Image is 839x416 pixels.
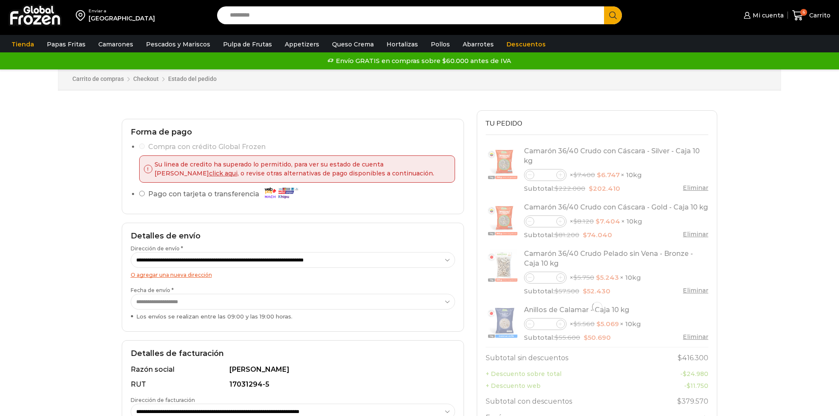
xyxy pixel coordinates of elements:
div: [GEOGRAPHIC_DATA] [89,14,155,23]
a: Carrito de compras [72,75,124,83]
div: Enviar a [89,8,155,14]
a: Appetizers [281,36,324,52]
button: Search button [604,6,622,24]
a: Mi cuenta [742,7,783,24]
a: Tienda [7,36,38,52]
label: Pago con tarjeta o transferencia [148,187,303,202]
div: [PERSON_NAME] [229,365,450,375]
label: Fecha de envío * [131,287,455,321]
a: Pulpa de Frutas [219,36,276,52]
select: Fecha de envío * Los envíos se realizan entre las 09:00 y las 19:00 horas. [131,294,455,310]
div: Razón social [131,365,228,375]
div: Los envíos se realizan entre las 09:00 y las 19:00 horas. [131,313,455,321]
a: Papas Fritas [43,36,90,52]
a: O agregar una nueva dirección [131,272,212,278]
p: Su linea de credito ha superado lo permitido, para ver su estado de cuenta [PERSON_NAME] , o revi... [152,160,448,178]
div: RUT [131,380,228,390]
img: Pago con tarjeta o transferencia [262,185,300,200]
select: Dirección de envío * [131,252,455,268]
h2: Detalles de facturación [131,349,455,359]
label: Compra con crédito Global Frozen [148,141,266,153]
a: 6 Carrito [792,6,830,26]
span: 6 [800,9,807,16]
img: address-field-icon.svg [76,8,89,23]
h2: Detalles de envío [131,232,455,241]
a: Queso Crema [328,36,378,52]
span: Carrito [807,11,830,20]
a: Camarones [94,36,137,52]
label: Dirección de envío * [131,245,455,268]
a: Abarrotes [458,36,498,52]
span: Tu pedido [486,119,522,128]
h2: Forma de pago [131,128,455,137]
a: Hortalizas [382,36,422,52]
div: 17031294-5 [229,380,450,390]
a: Descuentos [502,36,550,52]
a: Pollos [427,36,454,52]
a: Pescados y Mariscos [142,36,215,52]
span: Mi cuenta [750,11,784,20]
a: click aqui [209,169,238,177]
